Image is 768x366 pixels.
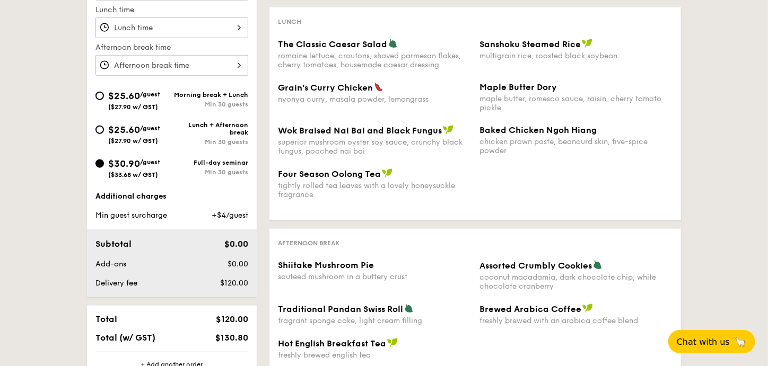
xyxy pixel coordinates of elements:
span: 🦙 [734,336,747,348]
button: Chat with us🦙 [668,330,755,353]
div: multigrain rice, roasted black soybean [479,51,673,60]
span: Chat with us [677,337,730,347]
span: Afternoon break [278,239,339,247]
div: Lunch + Afternoon break [172,121,248,136]
label: Afternoon break time [95,42,248,53]
span: $0.00 [228,260,248,269]
span: Wok Braised Nai Bai and Black Fungus [278,126,442,136]
label: Lunch time [95,5,248,15]
span: $0.00 [224,239,248,249]
span: $25.60 [108,124,140,136]
div: Additional charges [95,191,248,202]
div: romaine lettuce, croutons, shaved parmesan flakes, cherry tomatoes, housemade caesar dressing [278,51,471,69]
span: $120.00 [220,279,248,288]
span: /guest [140,158,160,166]
img: icon-vegetarian.fe4039eb.svg [593,260,603,270]
span: Four Season Oolong Tea [278,169,381,179]
img: icon-spicy.37a8142b.svg [374,82,383,92]
span: The Classic Caesar Salad [278,39,387,49]
div: fragrant sponge cake, light cream filling [278,316,471,325]
span: Total [95,314,117,324]
div: maple butter, romesco sauce, raisin, cherry tomato pickle [479,94,673,112]
div: Min 30 guests [172,138,248,146]
img: icon-vegetarian.fe4039eb.svg [404,303,414,313]
img: icon-vegan.f8ff3823.svg [387,338,398,347]
span: Add-ons [95,260,126,269]
span: Brewed Arabica Coffee [479,304,581,314]
span: ($27.90 w/ GST) [108,137,158,145]
div: coconut macadamia, dark chocolate chip, white chocolate cranberry [479,273,673,291]
span: $130.80 [215,333,248,343]
input: $25.60/guest($27.90 w/ GST)Lunch + Afternoon breakMin 30 guests [95,126,104,134]
span: ($27.90 w/ GST) [108,103,158,111]
span: Lunch [278,18,301,25]
div: freshly brewed with an arabica coffee blend [479,316,673,325]
img: icon-vegan.f8ff3823.svg [382,168,392,178]
span: Hot English Breakfast Tea [278,338,386,349]
div: Min 30 guests [172,101,248,108]
div: Min 30 guests [172,168,248,176]
span: Subtotal [95,239,132,249]
span: $120.00 [216,314,248,324]
span: $30.90 [108,158,140,169]
input: Afternoon break time [95,55,248,76]
input: Lunch time [95,17,248,38]
img: icon-vegan.f8ff3823.svg [582,303,593,313]
span: Delivery fee [95,279,137,288]
span: Traditional Pandan Swiss Roll [278,304,403,314]
div: tightly rolled tea leaves with a lovely honeysuckle fragrance [278,181,471,199]
img: icon-vegan.f8ff3823.svg [443,125,453,135]
span: Shiitake Mushroom Pie [278,260,374,270]
span: ($33.68 w/ GST) [108,171,158,178]
input: $25.60/guest($27.90 w/ GST)Morning break + LunchMin 30 guests [95,92,104,100]
span: Assorted Crumbly Cookies [479,261,592,271]
span: Baked Chicken Ngoh Hiang [479,125,597,135]
input: $30.90/guest($33.68 w/ GST)Full-day seminarMin 30 guests [95,159,104,168]
span: Grain's Curry Chicken [278,83,373,93]
div: Morning break + Lunch [172,91,248,99]
span: $25.60 [108,90,140,102]
span: /guest [140,124,160,132]
img: icon-vegan.f8ff3823.svg [582,39,592,48]
div: Full-day seminar [172,159,248,166]
div: chicken prawn paste, beancurd skin, five-spice powder [479,137,673,155]
span: Sanshoku Steamed Rice [479,39,581,49]
div: superior mushroom oyster soy sauce, crunchy black fungus, poached nai bai [278,138,471,156]
div: nyonya curry, masala powder, lemongrass [278,95,471,104]
img: icon-vegetarian.fe4039eb.svg [388,39,398,48]
span: /guest [140,91,160,98]
div: sauteed mushroom in a buttery crust [278,272,471,281]
span: Maple Butter Dory [479,82,557,92]
div: freshly brewed english tea [278,351,471,360]
span: Total (w/ GST) [95,333,155,343]
span: +$4/guest [212,211,248,220]
span: Min guest surcharge [95,211,167,220]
